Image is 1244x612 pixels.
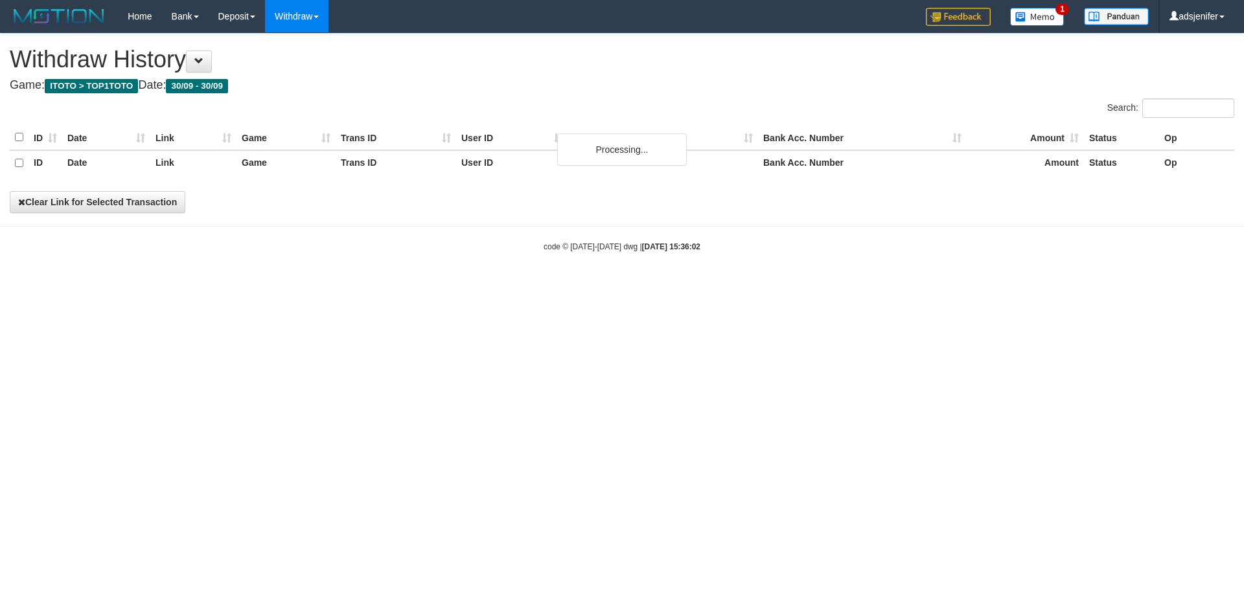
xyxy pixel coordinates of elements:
[29,125,62,150] th: ID
[336,150,456,176] th: Trans ID
[62,150,150,176] th: Date
[336,125,456,150] th: Trans ID
[1159,125,1234,150] th: Op
[544,242,700,251] small: code © [DATE]-[DATE] dwg |
[1107,98,1234,118] label: Search:
[166,79,228,93] span: 30/09 - 30/09
[10,6,108,26] img: MOTION_logo.png
[1142,98,1234,118] input: Search:
[1084,8,1149,25] img: panduan.png
[642,242,700,251] strong: [DATE] 15:36:02
[236,150,336,176] th: Game
[568,125,758,150] th: Bank Acc. Name
[45,79,138,93] span: ITOTO > TOP1TOTO
[758,150,967,176] th: Bank Acc. Number
[62,125,150,150] th: Date
[1084,150,1159,176] th: Status
[456,125,568,150] th: User ID
[1055,3,1069,15] span: 1
[967,125,1084,150] th: Amount
[1159,150,1234,176] th: Op
[150,150,236,176] th: Link
[926,8,991,26] img: Feedback.jpg
[1084,125,1159,150] th: Status
[557,133,687,166] div: Processing...
[150,125,236,150] th: Link
[456,150,568,176] th: User ID
[10,47,1234,73] h1: Withdraw History
[758,125,967,150] th: Bank Acc. Number
[236,125,336,150] th: Game
[10,79,1234,92] h4: Game: Date:
[967,150,1084,176] th: Amount
[29,150,62,176] th: ID
[10,191,185,213] button: Clear Link for Selected Transaction
[1010,8,1065,26] img: Button%20Memo.svg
